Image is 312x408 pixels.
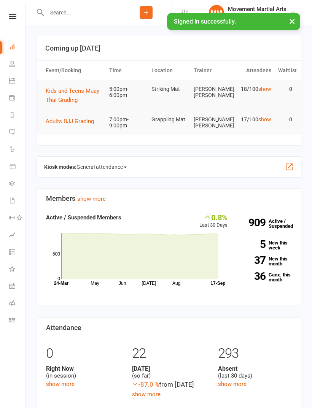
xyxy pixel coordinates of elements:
strong: Absent [218,365,292,372]
a: Dashboard [9,39,26,56]
button: × [285,13,299,29]
a: People [9,56,26,73]
a: show more [132,391,161,398]
a: show [258,116,271,122]
div: 293 [218,342,292,365]
button: Adults BJJ Grading [46,117,99,126]
th: Trainer [190,61,232,80]
a: What's New [9,261,26,278]
div: (so far) [132,365,206,379]
a: General attendance kiosk mode [9,278,26,295]
div: from [DATE] [132,379,206,390]
a: show [258,86,271,92]
strong: 909 [239,217,266,228]
a: Product Sales [9,159,26,176]
td: Striking Mat [148,80,190,98]
div: MM [209,5,224,20]
h3: Members [46,195,292,202]
td: [PERSON_NAME] [PERSON_NAME] [190,80,232,104]
a: Reports [9,107,26,124]
a: 909Active / Suspended [235,213,298,234]
button: Kids and Teens Muay Thai Grading [46,86,102,105]
div: 0 [46,342,120,365]
input: Search... [45,7,120,18]
div: 0.8% [199,213,228,221]
td: 0 [275,80,296,98]
strong: Right Now [46,365,120,372]
th: Attendees [232,61,275,80]
a: 5New this week [239,240,292,250]
strong: 37 [239,255,266,265]
h3: Coming up [DATE] [45,44,293,52]
td: [PERSON_NAME] [PERSON_NAME] [190,111,232,135]
div: Movement Martial Arts [228,6,287,13]
div: (in session) [46,365,120,379]
a: 36Canx. this month [239,272,292,282]
a: Calendar [9,73,26,90]
span: Adults BJJ Grading [46,118,94,125]
td: 7:00pm-9:00pm [106,111,148,135]
strong: [DATE] [132,365,206,372]
td: Grappling Mat [148,111,190,129]
h3: Attendance [46,324,292,332]
strong: 5 [239,239,266,249]
th: Time [106,61,148,80]
a: show more [218,381,247,387]
a: Assessments [9,227,26,244]
div: Last 30 Days [199,213,228,229]
div: (last 30 days) [218,365,292,379]
th: Location [148,61,190,80]
td: 17/100 [232,111,275,129]
a: 37New this month [239,256,292,266]
span: General attendance [76,161,127,173]
th: Waitlist [275,61,296,80]
span: Signed in successfully. [174,18,236,25]
span: -87.0 % [132,381,159,388]
td: 0 [275,111,296,129]
strong: Active / Suspended Members [46,214,121,221]
a: Class kiosk mode [9,313,26,330]
strong: 36 [239,271,266,281]
td: 5:00pm-6:00pm [106,80,148,104]
a: Payments [9,90,26,107]
th: Event/Booking [42,61,106,80]
a: Roll call kiosk mode [9,295,26,313]
div: Movement Martial arts [228,13,287,19]
span: Kids and Teens Muay Thai Grading [46,87,99,103]
a: show more [46,381,75,387]
div: 22 [132,342,206,365]
strong: Kiosk modes: [44,164,76,170]
td: 18/100 [232,80,275,98]
a: show more [77,195,106,202]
